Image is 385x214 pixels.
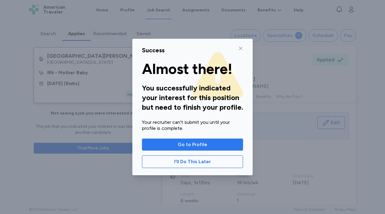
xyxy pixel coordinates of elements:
button: I'll Do This Later [142,155,243,168]
div: Success [142,46,165,54]
span: I'll Do This Later [174,158,211,165]
div: You successfully indicated your interest for this position but need to finish your profile. [142,83,243,112]
div: Your recruiter can't submit you until your profile is complete. [142,119,243,131]
div: Almost there! [142,62,243,76]
span: Go to Profile [178,141,207,148]
button: Go to Profile [142,139,243,151]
